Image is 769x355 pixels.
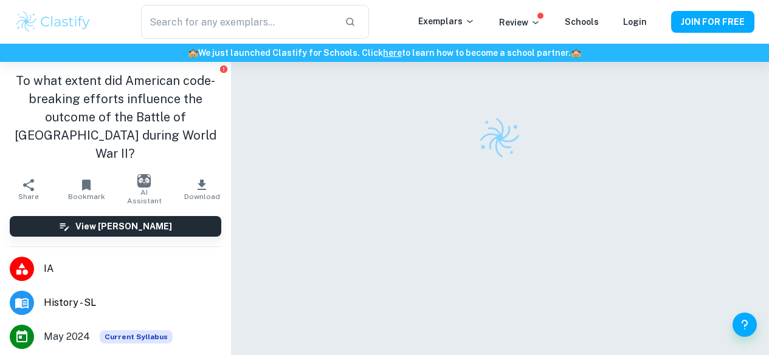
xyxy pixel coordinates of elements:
[44,296,221,310] span: History - SL
[383,48,402,58] a: here
[137,174,151,188] img: AI Assistant
[2,46,767,59] h6: We just launched Clastify for Schools. Click to learn how to become a school partner.
[75,220,172,233] h6: View [PERSON_NAME]
[571,48,581,58] span: 🏫
[173,172,231,206] button: Download
[44,262,221,276] span: IA
[499,16,540,29] p: Review
[565,17,599,27] a: Schools
[141,5,336,39] input: Search for any exemplars...
[10,72,221,163] h1: To what extent did American code-breaking efforts influence the outcome of the Battle of [GEOGRAP...
[623,17,647,27] a: Login
[58,172,116,206] button: Bookmark
[184,192,220,201] span: Download
[44,330,90,344] span: May 2024
[219,64,229,73] button: Report issue
[100,330,173,343] div: This exemplar is based on the current syllabus. Feel free to refer to it for inspiration/ideas wh...
[10,216,221,237] button: View [PERSON_NAME]
[475,113,524,162] img: Clastify logo
[100,330,173,343] span: Current Syllabus
[68,192,105,201] span: Bookmark
[418,15,475,28] p: Exemplars
[116,172,173,206] button: AI Assistant
[188,48,198,58] span: 🏫
[123,188,166,205] span: AI Assistant
[671,11,754,33] button: JOIN FOR FREE
[18,192,39,201] span: Share
[15,10,92,34] img: Clastify logo
[733,313,757,337] button: Help and Feedback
